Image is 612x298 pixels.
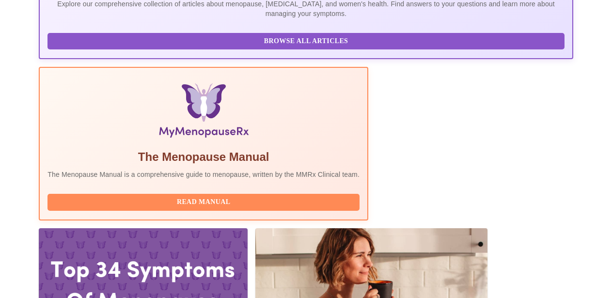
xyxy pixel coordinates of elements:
[47,149,360,165] h5: The Menopause Manual
[47,170,360,179] p: The Menopause Manual is a comprehensive guide to menopause, written by the MMRx Clinical team.
[47,197,362,205] a: Read Manual
[47,33,564,50] button: Browse All Articles
[57,35,554,47] span: Browse All Articles
[47,36,566,45] a: Browse All Articles
[47,194,360,211] button: Read Manual
[57,196,350,208] span: Read Manual
[97,83,310,141] img: Menopause Manual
